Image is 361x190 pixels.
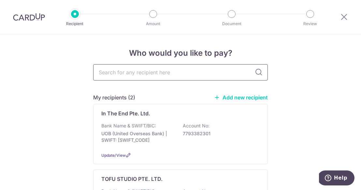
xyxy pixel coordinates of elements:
[93,64,268,80] input: Search for any recipient here
[208,21,256,27] p: Document
[51,21,99,27] p: Recipient
[214,94,268,101] a: Add new recipient
[129,21,177,27] p: Amount
[101,123,156,129] p: Bank Name & SWIFT/BIC:
[286,21,334,27] p: Review
[93,47,268,59] h4: Who would you like to pay?
[101,110,150,117] p: In The End Pte. Ltd.
[101,153,126,158] a: Update/View
[13,13,45,21] img: CardUp
[183,130,256,137] p: 7793382301
[93,94,135,101] h5: My recipients (2)
[101,130,174,143] p: UOB (United Overseas Bank) | SWIFT: [SWIFT_CODE]
[319,170,354,187] iframe: Opens a widget where you can find more information
[101,175,163,183] p: TOFU STUDIO PTE. LTD.
[183,123,209,129] p: Account No:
